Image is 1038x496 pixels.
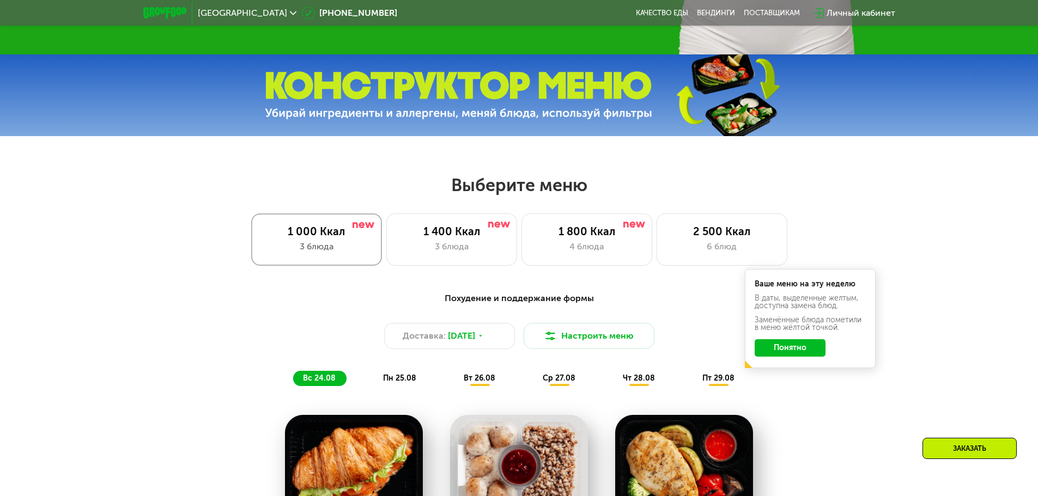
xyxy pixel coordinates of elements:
[303,373,336,383] span: вс 24.08
[827,7,895,20] div: Личный кабинет
[533,240,641,253] div: 4 блюда
[263,225,371,238] div: 1 000 Ккал
[263,240,371,253] div: 3 блюда
[524,323,654,349] button: Настроить меню
[35,174,1003,196] h2: Выберите меню
[755,339,825,357] button: Понятно
[755,295,866,310] div: В даты, выделенные желтым, доступна замена блюд.
[398,240,506,253] div: 3 блюда
[668,240,776,253] div: 6 блюд
[197,292,842,305] div: Похудение и поддержание формы
[623,373,655,383] span: чт 28.08
[448,329,475,342] span: [DATE]
[755,280,866,288] div: Ваше меню на эту неделю
[636,9,688,17] a: Качество еды
[198,9,287,17] span: [GEOGRAPHIC_DATA]
[668,225,776,238] div: 2 500 Ккал
[398,225,506,238] div: 1 400 Ккал
[697,9,735,17] a: Вендинги
[922,438,1017,459] div: Заказать
[302,7,397,20] a: [PHONE_NUMBER]
[464,373,495,383] span: вт 26.08
[755,316,866,332] div: Заменённые блюда пометили в меню жёлтой точкой.
[383,373,416,383] span: пн 25.08
[533,225,641,238] div: 1 800 Ккал
[702,373,735,383] span: пт 29.08
[543,373,575,383] span: ср 27.08
[744,9,800,17] div: поставщикам
[403,329,446,342] span: Доставка:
